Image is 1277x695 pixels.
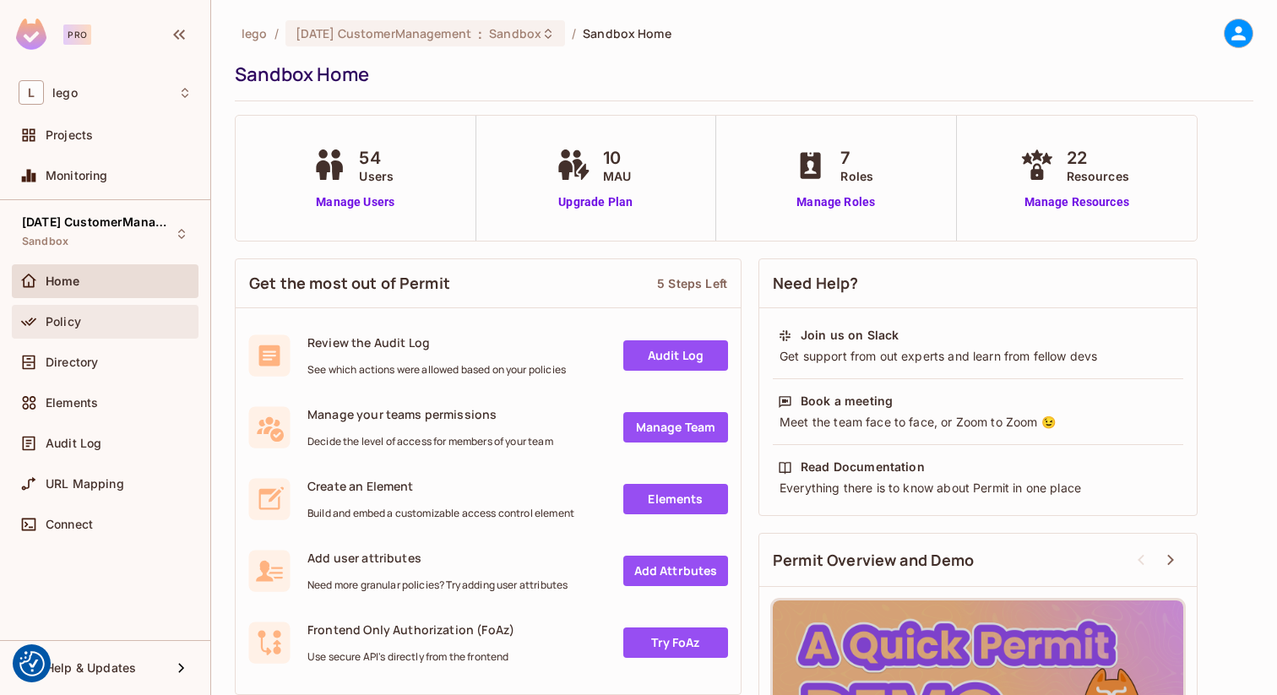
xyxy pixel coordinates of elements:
[307,363,566,377] span: See which actions were allowed based on your policies
[489,25,541,41] span: Sandbox
[46,661,136,675] span: Help & Updates
[307,507,574,520] span: Build and embed a customizable access control element
[359,167,394,185] span: Users
[46,437,101,450] span: Audit Log
[296,25,471,41] span: [DATE] CustomerManagement
[46,315,81,328] span: Policy
[52,86,78,100] span: Workspace: lego
[623,412,728,443] a: Manage Team
[308,193,402,211] a: Manage Users
[46,128,93,142] span: Projects
[46,396,98,410] span: Elements
[46,274,80,288] span: Home
[623,340,728,371] a: Audit Log
[307,622,514,638] span: Frontend Only Authorization (FoAz)
[19,651,45,676] button: Consent Preferences
[46,356,98,369] span: Directory
[19,651,45,676] img: Revisit consent button
[840,145,873,171] span: 7
[307,478,574,494] span: Create an Element
[307,406,553,422] span: Manage your teams permissions
[307,435,553,448] span: Decide the level of access for members of your team
[583,25,671,41] span: Sandbox Home
[657,275,727,291] div: 5 Steps Left
[477,27,483,41] span: :
[359,145,394,171] span: 54
[623,556,728,586] a: Add Attrbutes
[552,193,639,211] a: Upgrade Plan
[307,550,568,566] span: Add user attributes
[840,167,873,185] span: Roles
[572,25,576,41] li: /
[22,215,174,229] span: [DATE] CustomerManagement
[46,169,108,182] span: Monitoring
[19,80,44,105] span: L
[307,650,514,664] span: Use secure API's directly from the frontend
[235,62,1245,87] div: Sandbox Home
[249,273,450,294] span: Get the most out of Permit
[778,480,1178,497] div: Everything there is to know about Permit in one place
[773,550,975,571] span: Permit Overview and Demo
[801,393,893,410] div: Book a meeting
[1067,167,1129,185] span: Resources
[63,24,91,45] div: Pro
[778,414,1178,431] div: Meet the team face to face, or Zoom to Zoom 😉
[603,145,631,171] span: 10
[790,193,882,211] a: Manage Roles
[16,19,46,50] img: SReyMgAAAABJRU5ErkJggg==
[307,578,568,592] span: Need more granular policies? Try adding user attributes
[773,273,859,294] span: Need Help?
[46,518,93,531] span: Connect
[603,167,631,185] span: MAU
[623,627,728,658] a: Try FoAz
[242,25,268,41] span: the active workspace
[307,334,566,350] span: Review the Audit Log
[22,235,68,248] span: Sandbox
[46,477,124,491] span: URL Mapping
[801,327,899,344] div: Join us on Slack
[274,25,279,41] li: /
[1016,193,1138,211] a: Manage Resources
[778,348,1178,365] div: Get support from out experts and learn from fellow devs
[801,459,925,475] div: Read Documentation
[623,484,728,514] a: Elements
[1067,145,1129,171] span: 22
